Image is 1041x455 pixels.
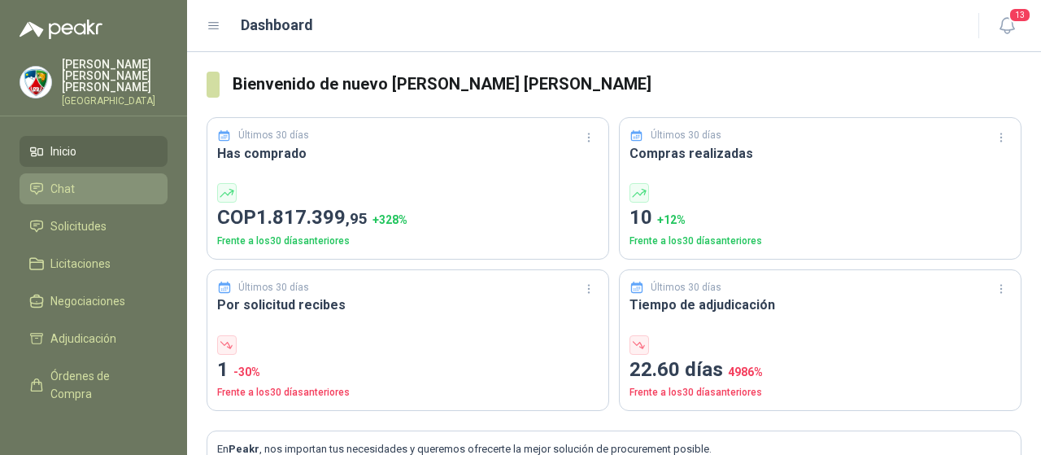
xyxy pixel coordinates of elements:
span: Chat [50,180,75,198]
p: COP [217,203,599,234]
h3: Bienvenido de nuevo [PERSON_NAME] [PERSON_NAME] [233,72,1022,97]
button: 13 [992,11,1021,41]
p: Frente a los 30 días anteriores [217,385,599,400]
a: Chat [20,173,168,204]
p: Últimos 30 días [651,280,721,295]
b: Peakr [229,443,259,455]
p: Últimos 30 días [651,128,721,143]
span: -30 % [233,365,260,378]
p: Últimos 30 días [238,128,309,143]
img: Logo peakr [20,20,102,39]
p: 22.60 días [629,355,1011,386]
a: Solicitudes [20,211,168,242]
span: + 12 % [657,213,686,226]
span: Adjudicación [50,330,116,348]
a: Inicio [20,136,168,167]
p: [PERSON_NAME] [PERSON_NAME] [PERSON_NAME] [62,59,168,93]
p: Frente a los 30 días anteriores [629,234,1011,249]
span: Negociaciones [50,292,125,310]
span: Licitaciones [50,255,111,273]
span: Órdenes de Compra [50,367,152,403]
p: Frente a los 30 días anteriores [217,234,599,249]
span: 13 [1008,7,1031,23]
p: Últimos 30 días [238,280,309,295]
img: Company Logo [20,67,51,98]
p: 1 [217,355,599,386]
a: Licitaciones [20,248,168,279]
span: ,95 [346,209,368,228]
h3: Por solicitud recibes [217,295,599,315]
p: 10 [629,203,1011,234]
span: Inicio [50,142,76,160]
span: Solicitudes [50,217,107,235]
h3: Compras realizadas [629,143,1011,164]
h1: Dashboard [241,14,313,37]
span: 4986 % [728,365,763,378]
a: Adjudicación [20,323,168,354]
h3: Tiempo de adjudicación [629,295,1011,315]
span: + 328 % [372,213,407,226]
p: [GEOGRAPHIC_DATA] [62,96,168,106]
a: Negociaciones [20,286,168,317]
h3: Has comprado [217,143,599,164]
a: Órdenes de Compra [20,361,168,409]
span: 1.817.399 [256,206,368,229]
p: Frente a los 30 días anteriores [629,385,1011,400]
